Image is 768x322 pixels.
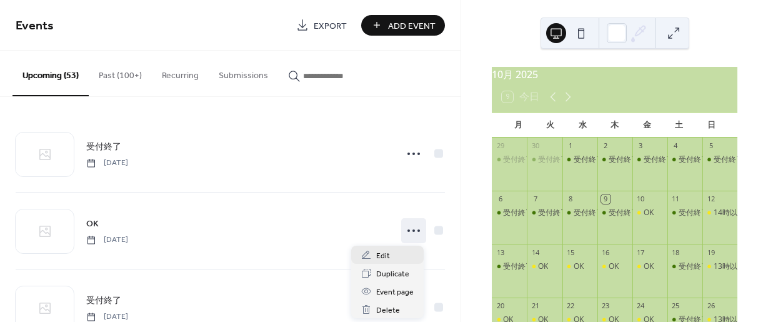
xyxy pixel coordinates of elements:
[86,139,121,154] a: 受付終了
[714,154,744,165] div: 受付終了
[663,113,696,138] div: 土
[667,208,702,218] div: 受付終了
[314,19,347,33] span: Export
[636,141,646,151] div: 3
[671,248,681,257] div: 18
[597,208,632,218] div: 受付終了
[562,208,597,218] div: 受付終了
[574,154,604,165] div: 受付終了
[562,154,597,165] div: 受付終了
[644,154,674,165] div: 受付終了
[287,15,356,36] a: Export
[566,248,576,257] div: 15
[492,67,737,82] div: 10月 2025
[601,141,611,151] div: 2
[86,293,121,308] a: 受付終了
[538,154,568,165] div: 受付終了
[679,208,709,218] div: 受付終了
[503,261,533,272] div: 受付終了
[492,261,527,272] div: 受付終了
[361,15,445,36] button: Add Event
[531,248,540,257] div: 14
[502,113,534,138] div: 月
[706,301,716,311] div: 26
[562,261,597,272] div: OK
[609,154,639,165] div: 受付終了
[706,194,716,204] div: 12
[531,141,540,151] div: 30
[702,208,737,218] div: 14時以降OK
[16,14,54,38] span: Events
[527,154,562,165] div: 受付終了
[531,301,540,311] div: 21
[632,154,667,165] div: 受付終了
[714,261,755,272] div: 13時以降OK
[706,141,716,151] div: 5
[597,261,632,272] div: OK
[632,208,667,218] div: OK
[538,208,568,218] div: 受付終了
[636,194,646,204] div: 10
[86,141,121,154] span: 受付終了
[492,154,527,165] div: 受付終了
[706,248,716,257] div: 19
[695,113,727,138] div: 日
[702,154,737,165] div: 受付終了
[534,113,567,138] div: 火
[671,301,681,311] div: 25
[632,261,667,272] div: OK
[496,194,505,204] div: 6
[12,51,89,96] button: Upcoming (53)
[601,301,611,311] div: 23
[538,261,548,272] div: OK
[599,113,631,138] div: 木
[671,194,681,204] div: 11
[86,158,128,169] span: [DATE]
[376,304,400,317] span: Delete
[86,216,99,231] a: OK
[601,248,611,257] div: 16
[388,19,436,33] span: Add Event
[702,261,737,272] div: 13時以降OK
[492,208,527,218] div: 受付終了
[86,218,99,231] span: OK
[376,268,409,281] span: Duplicate
[527,208,562,218] div: 受付終了
[644,261,654,272] div: OK
[209,51,278,95] button: Submissions
[376,249,390,263] span: Edit
[496,301,505,311] div: 20
[86,294,121,308] span: 受付終了
[671,141,681,151] div: 4
[667,154,702,165] div: 受付終了
[503,208,533,218] div: 受付終了
[631,113,663,138] div: 金
[609,261,619,272] div: OK
[566,301,576,311] div: 22
[644,208,654,218] div: OK
[376,286,414,299] span: Event page
[503,154,533,165] div: 受付終了
[86,234,128,246] span: [DATE]
[714,208,755,218] div: 14時以降OK
[566,194,576,204] div: 8
[574,208,604,218] div: 受付終了
[636,301,646,311] div: 24
[566,141,576,151] div: 1
[636,248,646,257] div: 17
[152,51,209,95] button: Recurring
[574,261,584,272] div: OK
[679,154,709,165] div: 受付終了
[679,261,709,272] div: 受付終了
[531,194,540,204] div: 7
[496,141,505,151] div: 29
[527,261,562,272] div: OK
[601,194,611,204] div: 9
[496,248,505,257] div: 13
[609,208,639,218] div: 受付終了
[667,261,702,272] div: 受付終了
[597,154,632,165] div: 受付終了
[566,113,599,138] div: 水
[89,51,152,95] button: Past (100+)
